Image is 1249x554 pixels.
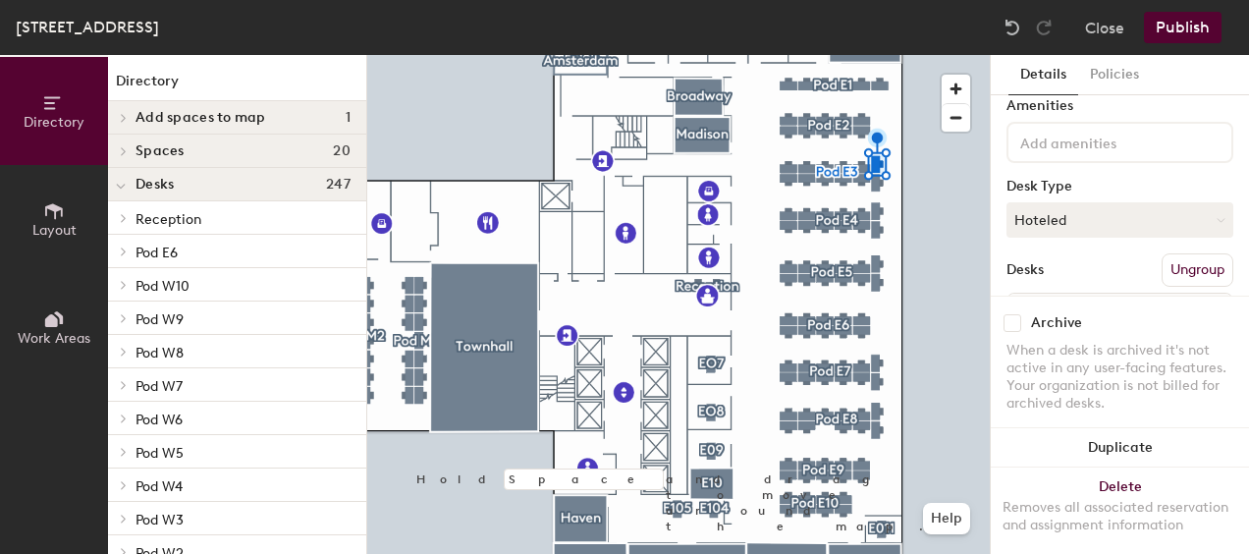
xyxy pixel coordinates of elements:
div: [STREET_ADDRESS] [16,15,159,39]
span: 1 [346,110,351,126]
input: Add amenities [1016,130,1193,153]
img: Redo [1034,18,1054,37]
button: Help [923,503,970,534]
div: Amenities [1006,98,1233,114]
span: 20 [333,143,351,159]
span: Desks [136,177,174,193]
span: Layout [32,222,77,239]
span: Add spaces to map [136,110,266,126]
div: When a desk is archived it's not active in any user-facing features. Your organization is not bil... [1006,342,1233,413]
div: Desks [1006,262,1044,278]
div: Desk Type [1006,179,1233,194]
span: Pod W3 [136,512,184,528]
span: Pod W6 [136,412,183,428]
h1: Directory [108,71,366,101]
button: Duplicate [991,428,1249,468]
span: Pod W4 [136,478,183,495]
span: Work Areas [18,330,90,347]
button: Close [1085,12,1124,43]
div: Archive [1031,315,1082,331]
span: Reception [136,211,201,228]
img: Undo [1003,18,1022,37]
button: Hoteled [1006,202,1233,238]
button: DeleteRemoves all associated reservation and assignment information [991,468,1249,554]
span: Pod W7 [136,378,183,395]
button: Policies [1078,55,1151,95]
span: Pod W9 [136,311,184,328]
span: Pod W10 [136,278,190,295]
span: Directory [24,114,84,131]
span: Pod W8 [136,345,184,361]
span: Pod E6 [136,245,178,261]
button: Ungroup [1162,253,1233,287]
span: 247 [326,177,351,193]
button: Details [1008,55,1078,95]
span: Spaces [136,143,185,159]
span: Pod W5 [136,445,184,462]
button: Publish [1144,12,1222,43]
div: Removes all associated reservation and assignment information [1003,499,1237,534]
